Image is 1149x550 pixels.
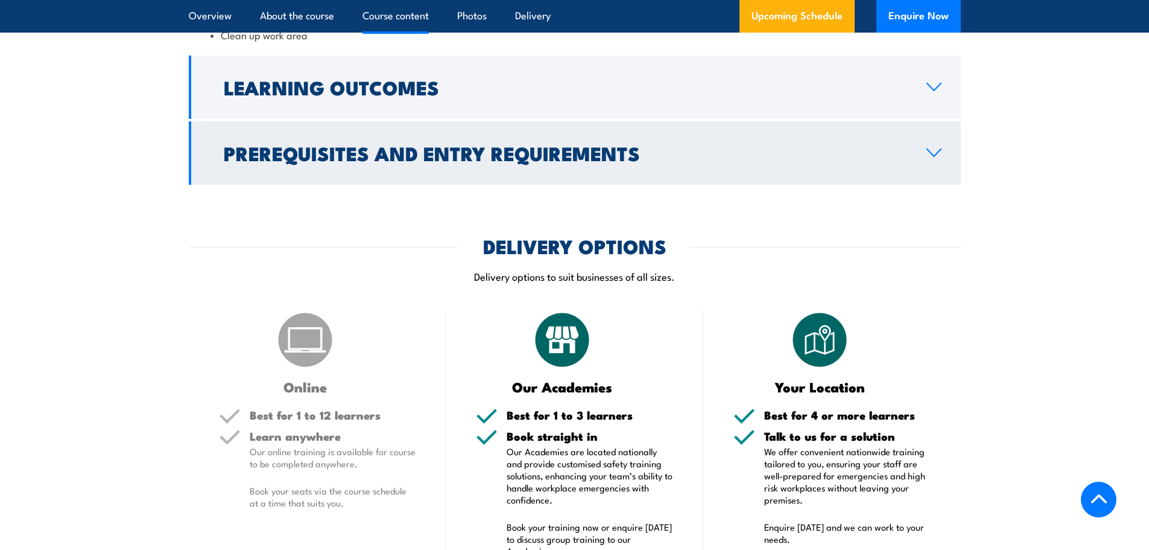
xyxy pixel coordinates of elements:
[189,56,961,119] a: Learning Outcomes
[250,446,416,470] p: Our online training is available for course to be completed anywhere.
[250,430,416,442] h5: Learn anywhere
[219,380,392,394] h3: Online
[224,78,907,95] h2: Learning Outcomes
[210,28,939,42] li: Clean up work area
[764,446,931,506] p: We offer convenient nationwide training tailored to you, ensuring your staff are well-prepared fo...
[250,485,416,509] p: Book your seats via the course schedule at a time that suits you.
[476,380,649,394] h3: Our Academies
[189,269,961,283] p: Delivery options to suit businesses of all sizes.
[764,521,931,545] p: Enquire [DATE] and we can work to your needs.
[250,409,416,421] h5: Best for 1 to 12 learners
[507,446,673,506] p: Our Academies are located nationally and provide customised safety training solutions, enhancing ...
[224,144,907,161] h2: Prerequisites and Entry Requirements
[764,430,931,442] h5: Talk to us for a solution
[483,237,666,254] h2: DELIVERY OPTIONS
[764,409,931,421] h5: Best for 4 or more learners
[733,380,907,394] h3: Your Location
[189,121,961,185] a: Prerequisites and Entry Requirements
[507,409,673,421] h5: Best for 1 to 3 learners
[507,430,673,442] h5: Book straight in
